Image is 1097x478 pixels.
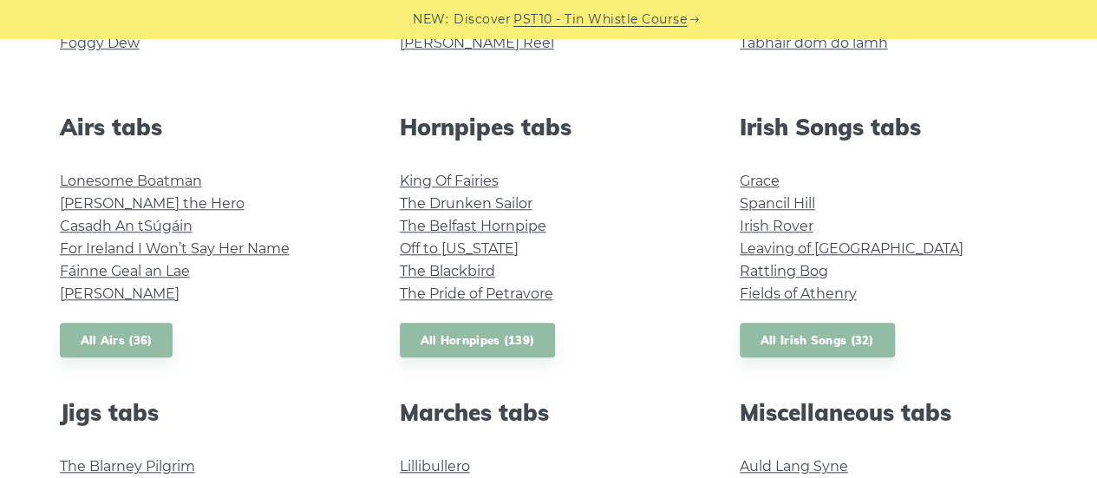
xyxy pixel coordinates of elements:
a: The Blackbird [400,263,495,279]
span: NEW: [413,10,448,29]
a: Spancil Hill [740,195,815,212]
a: All Hornpipes (139) [400,323,556,358]
h2: Jigs tabs [60,399,358,426]
span: Discover [454,10,511,29]
a: [PERSON_NAME] Reel [400,35,554,51]
a: Rattling Bog [740,263,828,279]
a: PST10 - Tin Whistle Course [513,10,687,29]
h2: Airs tabs [60,114,358,141]
a: Irish Rover [740,218,813,234]
a: All Irish Songs (32) [740,323,895,358]
a: Grace [740,173,780,189]
a: Off to [US_STATE] [400,240,519,257]
a: Fields of Athenry [740,285,857,302]
a: Fáinne Geal an Lae [60,263,190,279]
a: [PERSON_NAME] [60,285,180,302]
a: The Drunken Sailor [400,195,532,212]
a: For Ireland I Won’t Say Her Name [60,240,290,257]
a: Lonesome Boatman [60,173,202,189]
a: The Blarney Pilgrim [60,458,195,475]
h2: Marches tabs [400,399,698,426]
a: The Pride of Petravore [400,285,553,302]
a: [PERSON_NAME] the Hero [60,195,245,212]
a: Tabhair dom do lámh [740,35,888,51]
a: Leaving of [GEOGRAPHIC_DATA] [740,240,963,257]
a: All Airs (36) [60,323,173,358]
a: King Of Fairies [400,173,499,189]
h2: Hornpipes tabs [400,114,698,141]
h2: Irish Songs tabs [740,114,1038,141]
a: Casadh An tSúgáin [60,218,193,234]
a: Foggy Dew [60,35,140,51]
a: Lillibullero [400,458,470,475]
a: Auld Lang Syne [740,458,848,475]
a: The Belfast Hornpipe [400,218,546,234]
h2: Miscellaneous tabs [740,399,1038,426]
